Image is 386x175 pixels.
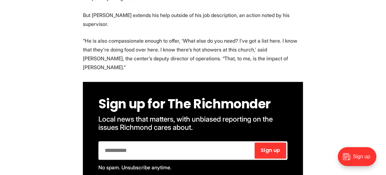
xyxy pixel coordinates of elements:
[261,148,280,153] span: Sign up
[98,115,275,132] span: Local news that matters, with unbiased reporting on the issues Richmond cares about.
[333,144,386,175] iframe: portal-trigger
[83,36,303,72] p: “He is also compassionate enough to offer, ‘What else do you need? I’ve got a list here. I know t...
[83,11,303,28] p: But [PERSON_NAME] extends his help outside of his job description, an action noted by his supervi...
[98,164,171,171] span: No spam. Unsubscribe anytime.
[255,142,286,159] button: Sign up
[98,95,271,113] span: Sign up for The Richmonder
